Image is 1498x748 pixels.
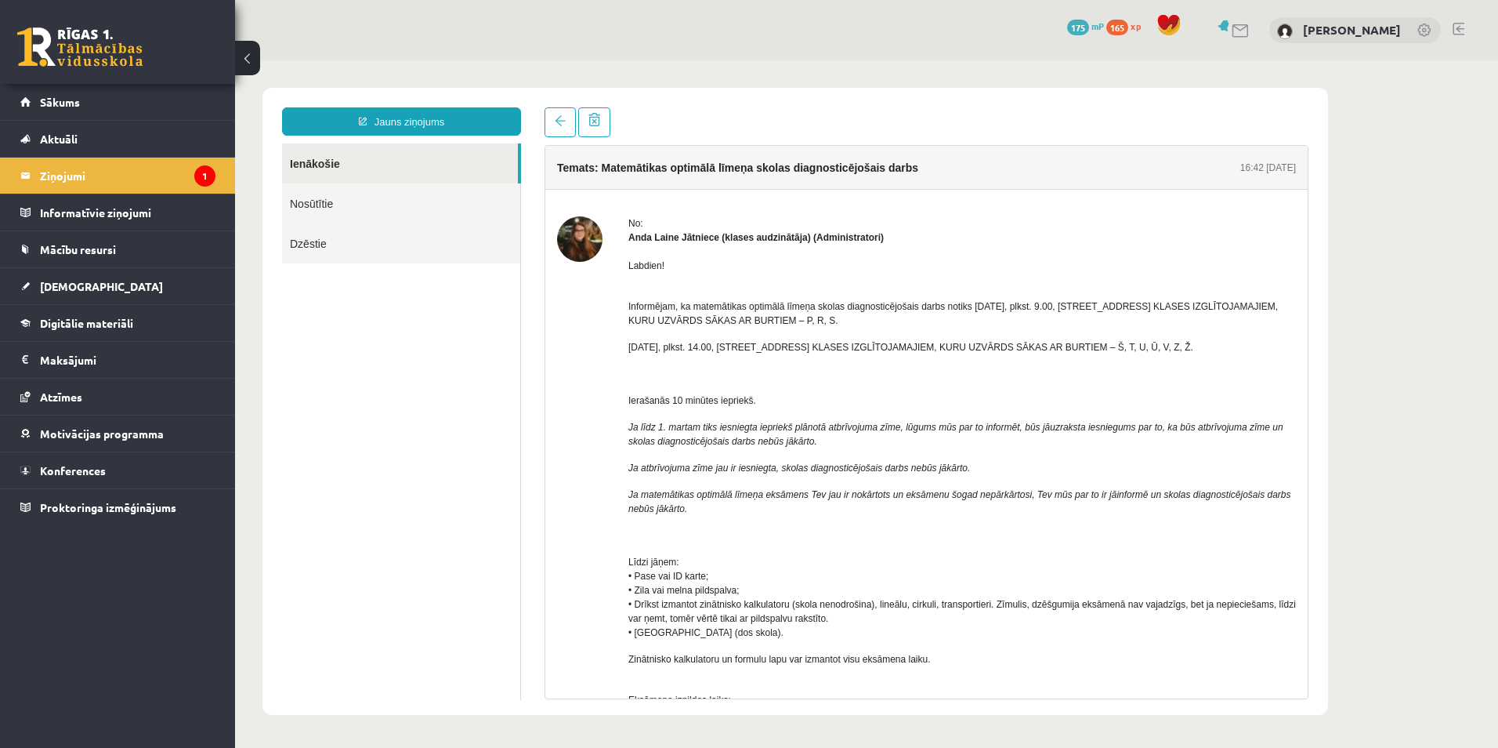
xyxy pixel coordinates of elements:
[40,95,80,109] span: Sākums
[47,47,286,75] a: Jauns ziņojums
[40,390,82,404] span: Atzīmes
[40,463,106,477] span: Konferences
[20,305,215,341] a: Digitālie materiāli
[393,429,1056,440] i: Ja matemātikas optimālā līmeņa eksāmens Tev jau ir nokārtots un eksāmenu šogad nepārkārtosi, Tev ...
[1106,20,1128,35] span: 165
[393,361,1048,387] i: Ja līdz 1. martam tiks iesniegta iepriekš plānotā atbrīvojuma zīme, lūgums mūs par to informēt, b...
[20,452,215,488] a: Konferences
[393,496,1061,578] span: Līdzi jāņem: • Pase vai ID karte; • Zila vai melna pildspalva; • Drīkst izmantot zinātnisko kalku...
[1067,20,1104,32] a: 175 mP
[40,194,215,231] legend: Informatīvie ziņojumi
[40,427,164,441] span: Motivācijas programma
[20,342,215,378] a: Maksājumi
[20,231,215,267] a: Mācību resursi
[1277,24,1293,39] img: Inga Revina
[393,241,1043,266] span: Informējam, ka matemātikas optimālā līmeņa skolas diagnosticējošais darbs notiks [DATE], plkst. 9...
[20,158,215,194] a: Ziņojumi1
[393,172,649,183] strong: Anda Laine Jātniece (klases audzinātāja) (Administratori)
[393,156,1061,170] div: No:
[322,101,683,114] h4: Temats: Matemātikas optimālā līmeņa skolas diagnosticējošais darbs
[393,335,521,346] span: Ierašanās 10 minūtes iepriekš.
[40,279,163,293] span: [DEMOGRAPHIC_DATA]
[393,634,548,688] span: Eksāmena izpildes laiks: 1.daļa – 135minūtes (9.00 – 11.15) Starpbrīdis – 15 minūtes 2. daļa - 10...
[40,342,215,378] legend: Maksājumi
[20,194,215,231] a: Informatīvie ziņojumi
[1067,20,1089,35] span: 175
[194,165,215,187] i: 1
[1091,20,1104,32] span: mP
[47,123,285,163] a: Nosūtītie
[47,83,283,123] a: Ienākošie
[393,200,429,211] span: Labdien!
[40,242,116,256] span: Mācību resursi
[20,379,215,415] a: Atzīmes
[20,268,215,304] a: [DEMOGRAPHIC_DATA]
[393,402,674,413] i: Ja atbrīvojuma zīme jau ir iesniegta, skolas diagnosticējošais darbs
[1005,100,1061,114] div: 16:42 [DATE]
[20,121,215,157] a: Aktuāli
[40,316,133,330] span: Digitālie materiāli
[393,281,958,292] span: [DATE], plkst. 14.00, [STREET_ADDRESS] KLASES IZGLĪTOJAMAJIEM, KURU UZVĀRDS SĀKAS AR BURTIEM – Š,...
[676,402,735,413] i: nebūs jākārto.
[40,500,176,514] span: Proktoringa izmēģinājums
[322,156,367,202] img: Anda Laine Jātniece (klases audzinātāja)
[393,594,696,605] span: Zinātnisko kalkulatoru un formulu lapu var izmantot visu eksāmena laiku.
[1303,22,1401,38] a: [PERSON_NAME]
[20,84,215,120] a: Sākums
[47,163,285,203] a: Dzēstie
[40,132,78,146] span: Aktuāli
[17,27,143,67] a: Rīgas 1. Tālmācības vidusskola
[1106,20,1149,32] a: 165 xp
[1131,20,1141,32] span: xp
[393,443,452,454] i: nebūs jākārto.
[40,158,215,194] legend: Ziņojumi
[20,489,215,525] a: Proktoringa izmēģinājums
[523,376,581,387] i: nebūs jākārto.
[20,416,215,452] a: Motivācijas programma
